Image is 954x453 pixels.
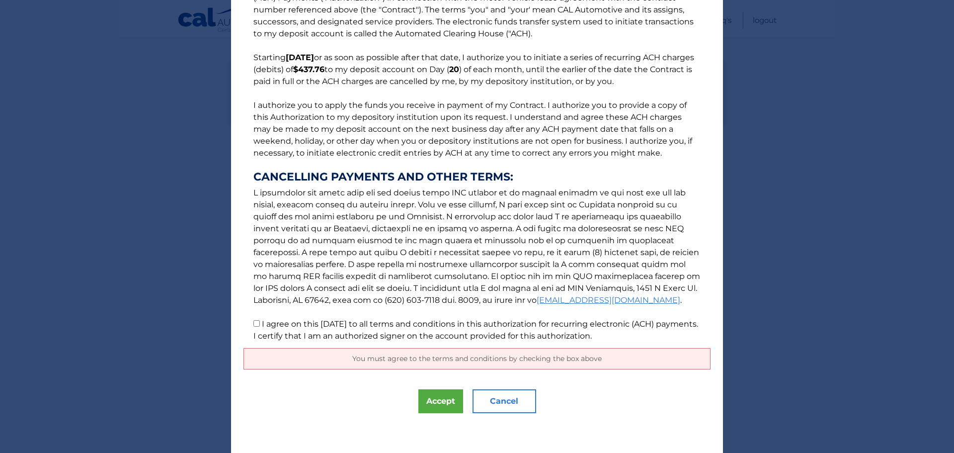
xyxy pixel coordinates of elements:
[253,171,701,183] strong: CANCELLING PAYMENTS AND OTHER TERMS:
[253,319,698,341] label: I agree on this [DATE] to all terms and conditions in this authorization for recurring electronic...
[418,389,463,413] button: Accept
[537,295,680,305] a: [EMAIL_ADDRESS][DOMAIN_NAME]
[286,53,314,62] b: [DATE]
[473,389,536,413] button: Cancel
[352,354,602,363] span: You must agree to the terms and conditions by checking the box above
[293,65,324,74] b: $437.76
[449,65,459,74] b: 20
